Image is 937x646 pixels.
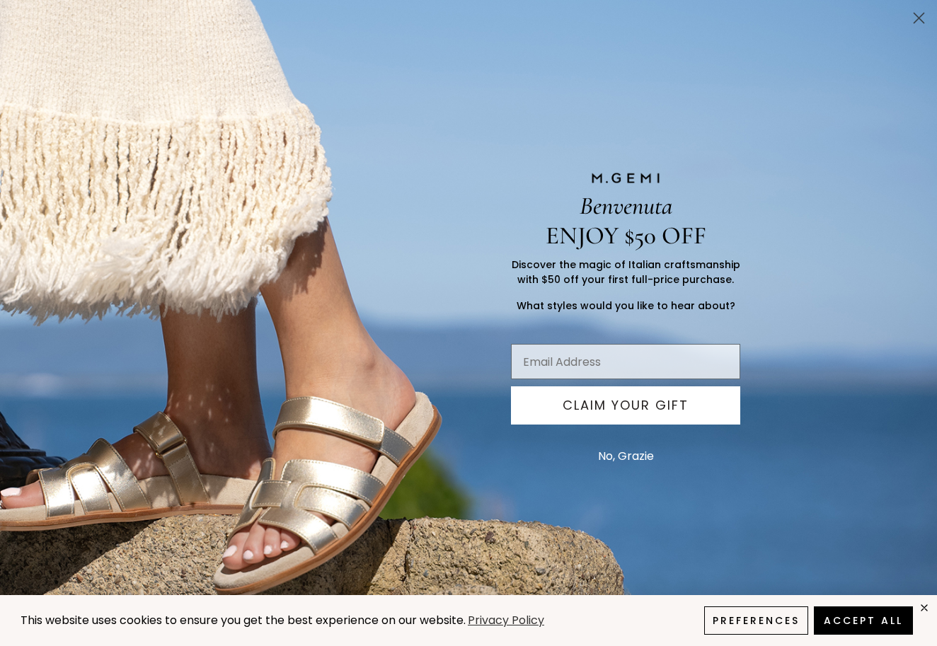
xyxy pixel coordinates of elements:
[590,172,661,185] img: M.GEMI
[21,612,466,628] span: This website uses cookies to ensure you get the best experience on our website.
[511,386,740,425] button: CLAIM YOUR GIFT
[907,6,931,30] button: Close dialog
[512,258,740,287] span: Discover the magic of Italian craftsmanship with $50 off your first full-price purchase.
[919,602,930,613] div: close
[814,606,913,635] button: Accept All
[704,606,808,635] button: Preferences
[511,344,740,379] input: Email Address
[580,191,672,221] span: Benvenuta
[546,221,706,250] span: ENJOY $50 OFF
[591,439,661,474] button: No, Grazie
[466,612,546,630] a: Privacy Policy (opens in a new tab)
[517,299,735,313] span: What styles would you like to hear about?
